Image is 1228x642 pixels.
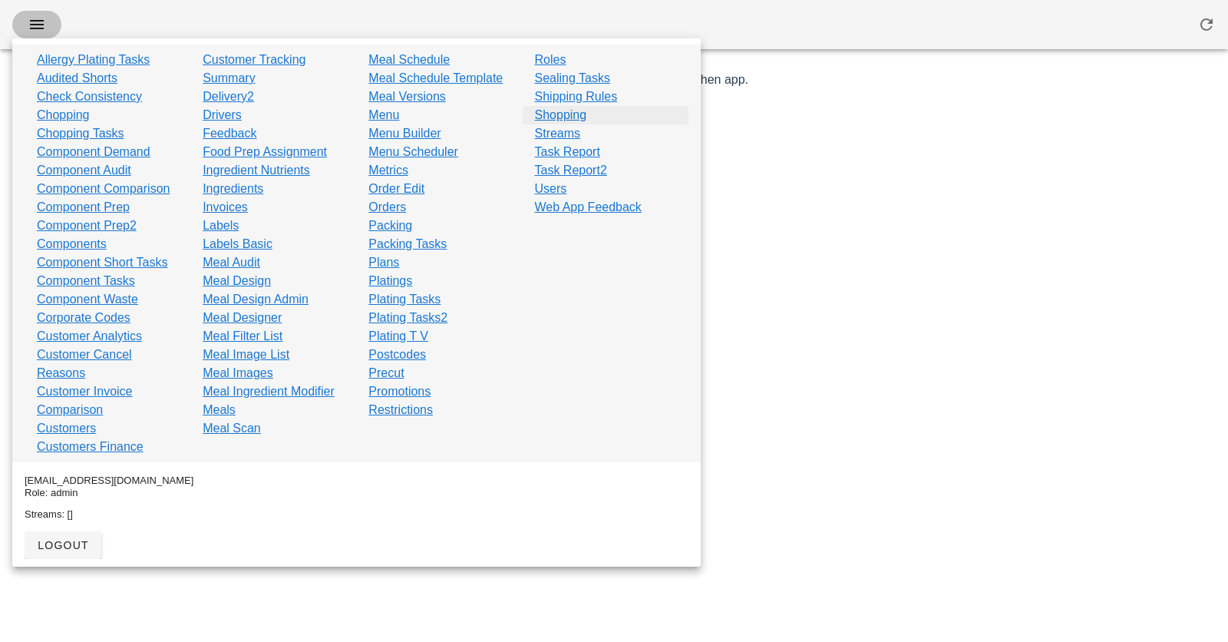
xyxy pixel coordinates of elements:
a: Customer Tracking Summary [203,51,344,88]
a: Task Report2 [535,161,607,180]
a: Plating T V [368,327,428,346]
a: Component Comparison [37,180,170,198]
a: Roles [535,51,566,69]
a: Meal Images [203,364,273,382]
a: Meal Filter List [203,327,282,346]
a: Menu Scheduler [368,143,458,161]
a: Customers Finance [37,438,144,456]
a: Meal Audit [203,253,260,272]
a: Component Prep [37,198,130,217]
a: Plans [368,253,399,272]
a: Menu Builder [368,124,441,143]
a: Corporate Codes [37,309,130,327]
a: Users [535,180,567,198]
a: Packing [368,217,412,235]
div: Role: admin [25,487,688,499]
a: Menu [368,106,399,124]
a: Postcodes [368,346,426,364]
a: Ingredient Nutrients [203,161,310,180]
a: Labels Basic [203,235,272,253]
a: Component Prep2 [37,217,137,235]
a: Web App Feedback [535,198,642,217]
a: Drivers [203,106,242,124]
a: Order Edit [368,180,424,198]
a: Restrictions [368,401,433,419]
a: Customer Invoice Comparison [37,382,178,419]
a: Plating Tasks [368,290,441,309]
a: Allergy Plating Tasks [37,51,150,69]
a: Component Waste [37,290,138,309]
a: Component Demand [37,143,150,161]
a: Customer Analytics [37,327,142,346]
a: Metrics [368,161,408,180]
div: Streams: [] [25,508,688,521]
a: Component Audit [37,161,131,180]
a: Ingredients [203,180,263,198]
a: Invoices [203,198,248,217]
a: Meal Design [203,272,271,290]
a: Meal Schedule [368,51,450,69]
a: Meal Ingredient Modifier [203,382,335,401]
a: Meal Designer [203,309,282,327]
a: Shipping Rules [535,88,618,106]
a: Component Short Tasks [37,253,167,272]
a: Promotions [368,382,431,401]
a: Food Prep Assignment [203,143,327,161]
div: [EMAIL_ADDRESS][DOMAIN_NAME] [25,475,688,487]
a: Component Tasks [37,272,135,290]
a: Plating Tasks2 [368,309,447,327]
a: Meal Schedule Template [368,69,503,88]
a: Meals [203,401,236,419]
a: Packing Tasks [368,235,447,253]
a: Chopping [37,106,90,124]
a: Labels [203,217,239,235]
button: logout [25,531,101,559]
a: Meal Scan [203,419,261,438]
a: Customers [37,419,96,438]
a: Feedback [203,124,256,143]
a: Meal Image List [203,346,289,364]
a: Chopping Tasks [37,124,124,143]
a: Meal Versions [368,88,446,106]
a: Shopping [535,106,587,124]
a: Components [37,235,107,253]
a: Task Report [535,143,600,161]
a: Customer Cancel Reasons [37,346,178,382]
a: Check Consistency [37,88,142,106]
a: Platings [368,272,412,290]
a: Orders [368,198,406,217]
a: Precut [368,364,404,382]
a: Streams [535,124,581,143]
a: Audited Shorts [37,69,117,88]
span: logout [37,539,89,551]
a: Delivery2 [203,88,254,106]
a: Meal Design Admin [203,290,309,309]
a: Sealing Tasks [535,69,610,88]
